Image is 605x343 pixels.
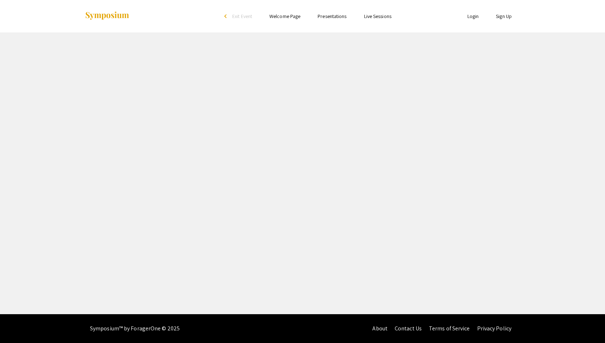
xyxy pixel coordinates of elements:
img: Symposium by ForagerOne [85,11,130,21]
a: Live Sessions [364,13,391,19]
span: Exit Event [232,13,252,19]
a: About [372,325,387,332]
a: Contact Us [395,325,422,332]
a: Privacy Policy [477,325,511,332]
a: Welcome Page [269,13,300,19]
div: Symposium™ by ForagerOne © 2025 [90,314,180,343]
a: Login [467,13,479,19]
a: Presentations [318,13,346,19]
a: Terms of Service [429,325,470,332]
div: arrow_back_ios [224,14,229,18]
a: Sign Up [496,13,512,19]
